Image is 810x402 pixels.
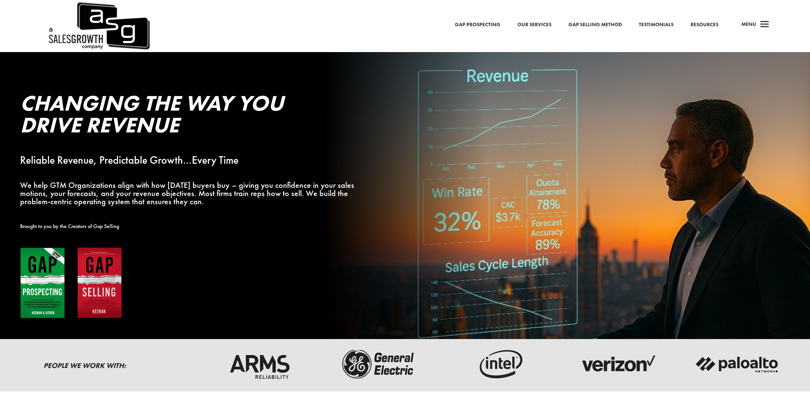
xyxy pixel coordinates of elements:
[456,347,541,381] img: intel-logo-dark
[20,92,375,139] h2: Changing the Way You Drive Revenue
[517,20,551,29] a: Our Services
[20,156,375,164] p: Reliable Revenue, Predictable Growth…Every Time
[575,347,660,381] img: verizon-logo-dark
[639,20,674,29] a: Testimonials
[568,20,622,29] a: Gap Selling Method
[20,222,375,230] p: Brought to you by the Creators of Gap Selling
[20,181,375,205] p: We help GTM Organizations align with how [DATE] buyers buy – giving you confidence in your sales ...
[455,20,500,29] a: Gap Prospecting
[691,20,718,29] a: Resources
[741,21,756,28] span: Menu
[758,18,772,32] span: a
[336,347,421,381] img: ge-logo-dark
[20,247,122,319] img: Gap Books
[217,347,302,381] img: arms-reliability-logo-dark
[695,347,780,381] img: palato-networks-logo-dark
